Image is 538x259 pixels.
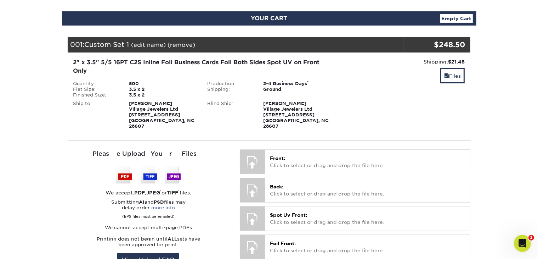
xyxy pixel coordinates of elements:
strong: AI [139,199,145,205]
div: 3.5 x 2 [124,92,202,98]
a: Empty Cart [440,14,473,23]
p: Click to select or drag and drop the file here. [270,211,465,226]
div: Finished Size: [68,92,124,98]
div: 3.5 x 2 [124,87,202,92]
span: files [444,73,449,79]
div: Ground [258,87,336,92]
a: (remove) [168,42,196,48]
span: Custom Set 1 [85,40,129,48]
sup: 1 [160,189,162,193]
span: YOUR CART [251,15,287,22]
strong: PSD [154,199,164,205]
iframe: Intercom live chat [514,235,531,252]
div: Please Upload Your Files [68,149,230,159]
strong: JPEG [146,190,160,195]
span: Back: [270,184,283,189]
div: Shipping: [202,87,258,92]
p: Click to select or drag and drop the file here. [270,183,465,198]
div: 2" x 3.5" 5/5 16PT C2S Inline Foil Business Cards Foil Both Sides Spot UV on Front Only [73,58,331,75]
span: Foil Front: [270,241,296,246]
strong: PDF [134,190,145,195]
div: $248.50 [403,39,465,50]
sup: 1 [178,189,180,193]
p: Submitting and files may delay order: [68,199,230,219]
div: 2-4 Business Days [258,81,336,87]
div: Production: [202,81,258,87]
strong: [PERSON_NAME] Village Jewelers Ltd [STREET_ADDRESS] [GEOGRAPHIC_DATA], NC 28607 [129,101,194,129]
small: (EPS files must be emailed) [122,211,175,219]
strong: $21.48 [448,59,465,65]
a: more info [151,205,175,210]
p: Click to select or drag and drop the file here. [270,240,465,254]
strong: ALL [168,236,177,242]
div: Shipping: [341,58,465,65]
div: We accept: , or files. [68,189,230,196]
strong: [PERSON_NAME] Village Jewelers Ltd [STREET_ADDRESS] [GEOGRAPHIC_DATA], NC 28607 [263,101,329,129]
span: 1 [528,235,534,241]
strong: TIFF [167,190,178,195]
a: Files [440,68,465,83]
p: Printing does not begin until sets have been approved for print. [68,236,230,248]
span: Spot Uv Front: [270,212,307,218]
a: (edit name) [131,42,166,48]
div: Flat Size: [68,87,124,92]
div: Blind Ship: [202,101,258,129]
span: Front: [270,155,285,161]
p: Click to select or drag and drop the file here. [270,155,465,169]
div: Quantity: [68,81,124,87]
div: 001: [68,37,403,53]
p: We cannot accept multi-page PDFs [68,225,230,231]
div: 500 [124,81,202,87]
img: We accept: PSD, TIFF, or JPEG (JPG) [116,167,181,183]
div: Ship to: [68,101,124,129]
